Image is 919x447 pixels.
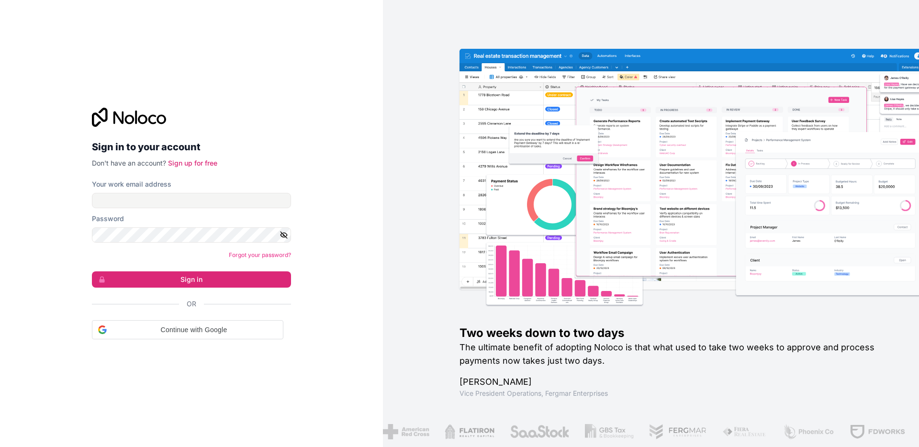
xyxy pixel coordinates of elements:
[459,375,888,389] h1: [PERSON_NAME]
[459,325,888,341] h1: Two weeks down to two days
[168,159,217,167] a: Sign up for free
[848,424,904,439] img: /assets/fdworks-Bi04fVtw.png
[92,320,283,339] div: Continue with Google
[381,424,428,439] img: /assets/american-red-cross-BAupjrZR.png
[583,424,632,439] img: /assets/gbstax-C-GtDUiK.png
[111,325,277,335] span: Continue with Google
[443,424,493,439] img: /assets/flatiron-C8eUkumj.png
[92,159,166,167] span: Don't have an account?
[92,214,124,223] label: Password
[92,138,291,156] h2: Sign in to your account
[647,424,706,439] img: /assets/fergmar-CudnrXN5.png
[92,193,291,208] input: Email address
[459,389,888,398] h1: Vice President Operations , Fergmar Enterprises
[721,424,766,439] img: /assets/fiera-fwj2N5v4.png
[229,251,291,258] a: Forgot your password?
[92,179,171,189] label: Your work email address
[781,424,833,439] img: /assets/phoenix-BREaitsQ.png
[508,424,568,439] img: /assets/saastock-C6Zbiodz.png
[187,299,196,309] span: Or
[92,271,291,288] button: Sign in
[92,227,291,243] input: Password
[459,341,888,368] h2: The ultimate benefit of adopting Noloco is that what used to take two weeks to approve and proces...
